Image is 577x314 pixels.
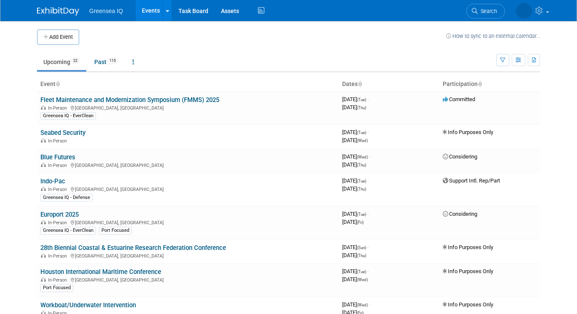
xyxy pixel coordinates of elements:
[478,8,497,14] span: Search
[48,138,69,144] span: In-Person
[367,268,369,274] span: -
[56,81,60,87] a: Sort by Event Name
[357,269,366,274] span: (Tue)
[443,301,493,308] span: Info Purposes Only
[357,138,368,143] span: (Wed)
[40,301,136,309] a: Workboat/Underwater Intervention
[40,96,219,104] a: Fleet Maintenance and Modernization Symposium (FMMS) 2025
[357,187,366,191] span: (Thu)
[71,58,80,64] span: 22
[40,177,65,185] a: Indo-Pac
[40,104,335,111] div: [GEOGRAPHIC_DATA], [GEOGRAPHIC_DATA]
[40,153,75,161] a: Blue Futures
[41,220,46,224] img: In-Person Event
[40,129,85,137] a: Seabed Security
[40,284,73,292] div: Port Focused
[342,129,369,135] span: [DATE]
[443,244,493,250] span: Info Purposes Only
[40,268,161,276] a: Houston International Maritime Conference
[342,153,370,160] span: [DATE]
[37,77,339,91] th: Event
[357,130,366,135] span: (Tue)
[41,253,46,258] img: In-Person Event
[40,185,335,192] div: [GEOGRAPHIC_DATA], [GEOGRAPHIC_DATA]
[40,211,79,218] a: Europort 2025
[443,268,493,274] span: Info Purposes Only
[89,8,123,14] span: Greensea IQ
[88,54,125,70] a: Past115
[367,244,369,250] span: -
[40,244,226,252] a: 28th Biennial Coastal & Estuarine Research Federation Conference
[41,138,46,142] img: In-Person Event
[357,253,366,258] span: (Thu)
[342,252,366,258] span: [DATE]
[41,163,46,167] img: In-Person Event
[367,96,369,102] span: -
[358,81,362,87] a: Sort by Start Date
[342,185,366,192] span: [DATE]
[40,112,96,120] div: Greensea IQ - EverClean
[357,179,366,183] span: (Tue)
[99,227,132,234] div: Port Focused
[48,163,69,168] span: In-Person
[357,245,366,250] span: (Sun)
[443,177,500,184] span: Support Intl. Rep/Part
[357,220,364,225] span: (Fri)
[48,253,69,259] span: In-Person
[48,277,69,283] span: In-Person
[443,211,477,217] span: Considering
[48,105,69,111] span: In-Person
[37,7,79,16] img: ExhibitDay
[37,30,79,45] button: Add Event
[342,177,369,184] span: [DATE]
[40,194,93,201] div: Greensea IQ - Defense
[339,77,439,91] th: Dates
[443,129,493,135] span: Info Purposes Only
[357,97,366,102] span: (Tue)
[342,219,364,225] span: [DATE]
[357,163,366,167] span: (Thu)
[342,301,370,308] span: [DATE]
[443,153,477,160] span: Considering
[41,277,46,282] img: In-Person Event
[41,105,46,110] img: In-Person Event
[40,276,335,283] div: [GEOGRAPHIC_DATA], [GEOGRAPHIC_DATA]
[342,161,366,168] span: [DATE]
[342,137,368,143] span: [DATE]
[48,220,69,225] span: In-Person
[439,77,540,91] th: Participation
[367,129,369,135] span: -
[41,187,46,191] img: In-Person Event
[40,161,335,168] div: [GEOGRAPHIC_DATA], [GEOGRAPHIC_DATA]
[37,54,86,70] a: Upcoming22
[48,187,69,192] span: In-Person
[342,104,366,110] span: [DATE]
[342,96,369,102] span: [DATE]
[357,105,366,110] span: (Thu)
[40,219,335,225] div: [GEOGRAPHIC_DATA], [GEOGRAPHIC_DATA]
[40,252,335,259] div: [GEOGRAPHIC_DATA], [GEOGRAPHIC_DATA]
[40,227,96,234] div: Greensea IQ - EverClean
[367,211,369,217] span: -
[342,244,369,250] span: [DATE]
[443,96,475,102] span: Committed
[342,268,369,274] span: [DATE]
[357,277,368,282] span: (Wed)
[357,155,368,159] span: (Wed)
[446,33,540,39] a: How to sync to an external calendar...
[342,276,368,282] span: [DATE]
[367,177,369,184] span: -
[357,303,368,307] span: (Wed)
[516,3,532,19] img: Lindsey Keller
[369,301,370,308] span: -
[342,211,369,217] span: [DATE]
[357,212,366,217] span: (Tue)
[466,4,505,19] a: Search
[369,153,370,160] span: -
[107,58,118,64] span: 115
[478,81,482,87] a: Sort by Participation Type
